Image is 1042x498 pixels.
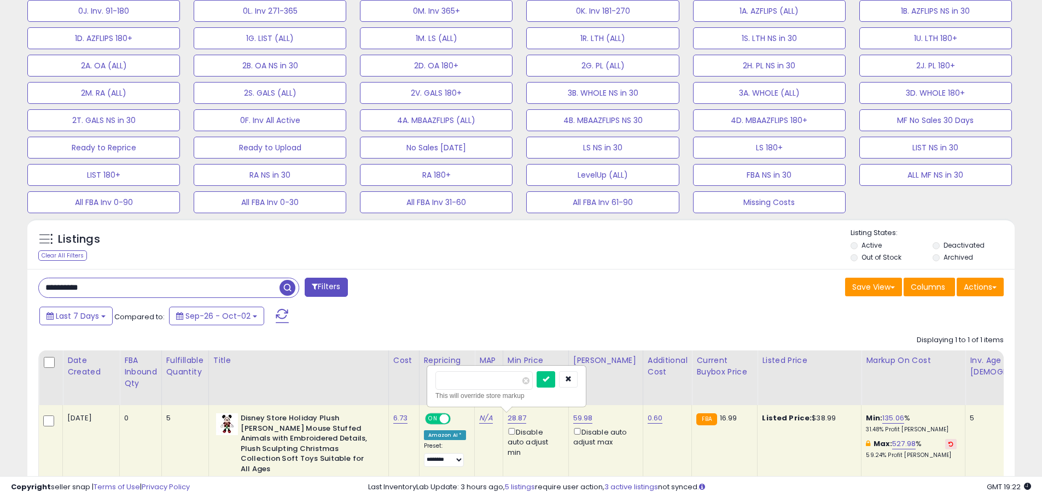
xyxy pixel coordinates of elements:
button: LIST 180+ [27,164,180,186]
button: 2S. GALS (ALL) [194,82,346,104]
button: LS NS in 30 [526,137,679,159]
button: 2D. OA 180+ [360,55,513,77]
button: Columns [904,278,955,296]
label: Out of Stock [861,253,901,262]
div: [DATE] [67,413,111,423]
div: $38.99 [762,413,853,423]
button: 1D. AZFLIPS 180+ [27,27,180,49]
a: 3 active listings [604,482,658,492]
button: Save View [845,278,902,296]
button: Ready to Reprice [27,137,180,159]
button: All FBA Inv 0-30 [194,191,346,213]
span: 16.99 [720,413,737,423]
a: Privacy Policy [142,482,190,492]
span: OFF [449,414,466,424]
span: 2025-10-10 19:22 GMT [987,482,1031,492]
span: Columns [911,282,945,292]
th: The percentage added to the cost of goods (COGS) that forms the calculator for Min & Max prices. [861,350,965,405]
button: 2B. OA NS in 30 [194,55,346,77]
button: 4D. MBAAZFLIPS 180+ [693,109,846,131]
label: Active [861,241,882,250]
button: Sep-26 - Oct-02 [169,307,264,325]
button: 4B. MBAAZFLIPS NS 30 [526,109,679,131]
div: Additional Cost [648,355,688,378]
label: Archived [944,253,973,262]
button: 2M. RA (ALL) [27,82,180,104]
div: [PERSON_NAME] [573,355,638,366]
button: 2A. OA (ALL) [27,55,180,77]
a: 6.73 [393,413,408,424]
div: Fulfillable Quantity [166,355,204,378]
button: LIST NS in 30 [859,137,1012,159]
button: Last 7 Days [39,307,113,325]
div: % [866,413,957,433]
button: Filters [305,278,347,297]
button: ALL MF NS in 30 [859,164,1012,186]
div: Disable auto adjust max [573,426,634,447]
a: Terms of Use [94,482,140,492]
b: Max: [874,438,893,449]
button: Actions [957,278,1004,296]
span: Compared to: [114,312,165,322]
div: Preset: [424,442,467,467]
div: 5 [166,413,200,423]
button: MF No Sales 30 Days [859,109,1012,131]
a: 59.98 [573,413,593,424]
button: 1G. LIST (ALL) [194,27,346,49]
button: 2H. PL NS in 30 [693,55,846,77]
div: Min Price [508,355,564,366]
button: All FBA Inv 61-90 [526,191,679,213]
div: Displaying 1 to 1 of 1 items [917,335,1004,345]
button: No Sales [DATE] [360,137,513,159]
div: MAP [479,355,498,366]
button: 2T. GALS NS in 30 [27,109,180,131]
div: This will override store markup [435,390,578,401]
button: 1M. LS (ALL) [360,27,513,49]
a: 28.87 [508,413,527,424]
button: 3D. WHOLE 180+ [859,82,1012,104]
button: RA 180+ [360,164,513,186]
div: Listed Price [762,355,857,366]
b: Disney Store Holiday Plush [PERSON_NAME] Mouse Stuffed Animals with Embroidered Details, Plush Sc... [241,413,374,477]
a: 527.98 [892,438,916,449]
div: Markup on Cost [866,355,960,366]
h5: Listings [58,232,100,247]
div: Amazon AI * [424,430,467,440]
div: Cost [393,355,415,366]
img: 31ErMfZp4eL._SL40_.jpg [216,413,238,435]
button: 0F. Inv All Active [194,109,346,131]
p: 59.24% Profit [PERSON_NAME] [866,452,957,459]
div: Current Buybox Price [696,355,753,378]
span: ON [426,414,440,424]
div: Clear All Filters [38,250,87,261]
button: Ready to Upload [194,137,346,159]
button: LevelUp (ALL) [526,164,679,186]
a: 5 listings [505,482,535,492]
div: Date Created [67,355,115,378]
button: 1U. LTH 180+ [859,27,1012,49]
button: All FBA Inv 0-90 [27,191,180,213]
div: Repricing [424,355,470,366]
strong: Copyright [11,482,51,492]
small: FBA [696,413,717,425]
div: FBA inbound Qty [124,355,157,389]
button: RA NS in 30 [194,164,346,186]
button: All FBA Inv 31-60 [360,191,513,213]
b: Min: [866,413,882,423]
p: Listing States: [851,228,1015,238]
div: Disable auto adjust min [508,426,560,458]
i: Revert to store-level Max Markup [948,441,953,447]
a: 135.06 [882,413,904,424]
div: 0 [124,413,153,423]
button: Missing Costs [693,191,846,213]
button: 2G. PL (ALL) [526,55,679,77]
span: Sep-26 - Oct-02 [185,310,251,321]
a: N/A [479,413,492,424]
button: 4A. MBAAZFLIPS (ALL) [360,109,513,131]
label: Deactivated [944,241,985,250]
b: Listed Price: [762,413,812,423]
button: 2V. GALS 180+ [360,82,513,104]
button: 3A. WHOLE (ALL) [693,82,846,104]
p: 31.48% Profit [PERSON_NAME] [866,426,957,433]
button: LS 180+ [693,137,846,159]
